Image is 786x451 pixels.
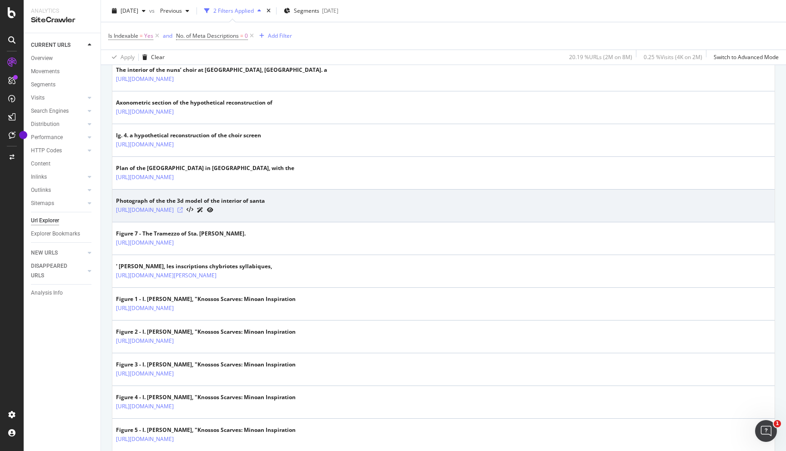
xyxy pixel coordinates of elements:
[139,50,165,65] button: Clear
[31,80,94,90] a: Segments
[116,361,296,369] div: Figure 3 - I. [PERSON_NAME], "Knossos Scarves: Minoan Inspiration
[31,216,94,225] a: Url Explorer
[31,93,45,103] div: Visits
[268,32,292,40] div: Add Filter
[201,4,265,18] button: 2 Filters Applied
[31,229,94,239] a: Explorer Bookmarks
[116,164,294,172] div: Plan of the [GEOGRAPHIC_DATA] in [GEOGRAPHIC_DATA], with the
[108,32,138,40] span: Is Indexable
[19,131,27,139] div: Tooltip anchor
[116,262,272,271] div: ' [PERSON_NAME], les inscriptions chybriotes syllabiques,
[116,205,174,215] a: [URL][DOMAIN_NAME]
[116,238,174,247] a: [URL][DOMAIN_NAME]
[256,30,292,41] button: Add Filter
[710,50,779,65] button: Switch to Advanced Mode
[116,402,174,411] a: [URL][DOMAIN_NAME]
[151,53,165,61] div: Clear
[31,172,85,182] a: Inlinks
[31,199,85,208] a: Sitemaps
[31,120,60,129] div: Distribution
[31,216,59,225] div: Url Explorer
[116,426,296,434] div: Figure 5 - I. [PERSON_NAME], "Knossos Scarves: Minoan Inspiration
[108,4,149,18] button: [DATE]
[644,53,702,61] div: 0.25 % Visits ( 4K on 2M )
[116,107,174,116] a: [URL][DOMAIN_NAME]
[31,15,93,25] div: SiteCrawler
[31,172,47,182] div: Inlinks
[156,4,193,18] button: Previous
[31,229,80,239] div: Explorer Bookmarks
[240,32,243,40] span: =
[31,67,60,76] div: Movements
[156,7,182,15] span: Previous
[31,106,69,116] div: Search Engines
[31,54,94,63] a: Overview
[774,420,781,427] span: 1
[116,435,174,444] a: [URL][DOMAIN_NAME]
[31,288,94,298] a: Analysis Info
[31,261,85,281] a: DISAPPEARED URLS
[116,197,265,205] div: Photograph of the the 3d model of the interior of santa
[116,99,272,107] div: Axonometric section of the hypothetical reconstruction of
[31,146,62,155] div: HTTP Codes
[31,120,85,129] a: Distribution
[116,271,217,280] a: [URL][DOMAIN_NAME][PERSON_NAME]
[31,106,85,116] a: Search Engines
[116,75,174,84] a: [URL][DOMAIN_NAME]
[31,159,50,169] div: Content
[144,30,153,42] span: Yes
[163,31,172,40] button: and
[116,230,246,238] div: Figure 7 - The Tramezzo of Sta. [PERSON_NAME].
[116,304,174,313] a: [URL][DOMAIN_NAME]
[714,53,779,61] div: Switch to Advanced Mode
[31,40,85,50] a: CURRENT URLS
[108,50,135,65] button: Apply
[31,185,85,195] a: Outlinks
[31,80,55,90] div: Segments
[245,30,248,42] span: 0
[31,146,85,155] a: HTTP Codes
[31,248,85,258] a: NEW URLS
[31,199,54,208] div: Sitemaps
[116,131,261,140] div: Ig. 4. a hypothetical reconstruction of the choir screen
[265,6,272,15] div: times
[163,32,172,40] div: and
[121,53,135,61] div: Apply
[294,7,319,15] span: Segments
[116,140,174,149] a: [URL][DOMAIN_NAME]
[116,173,174,182] a: [URL][DOMAIN_NAME]
[213,7,254,15] div: 2 Filters Applied
[116,295,296,303] div: Figure 1 - I. [PERSON_NAME], "Knossos Scarves: Minoan Inspiration
[31,133,85,142] a: Performance
[176,32,239,40] span: No. of Meta Descriptions
[31,40,71,50] div: CURRENT URLS
[207,205,213,215] a: URL Inspection
[31,133,63,142] div: Performance
[31,159,94,169] a: Content
[31,54,53,63] div: Overview
[116,328,296,336] div: Figure 2 - I. [PERSON_NAME], "Knossos Scarves: Minoan Inspiration
[116,393,296,401] div: Figure 4 - I. [PERSON_NAME], "Knossos Scarves: Minoan Inspiration
[177,207,183,213] a: Visit Online Page
[186,207,193,213] button: View HTML Source
[755,420,777,442] iframe: Intercom live chat
[280,4,342,18] button: Segments[DATE]
[322,7,338,15] div: [DATE]
[140,32,143,40] span: =
[31,261,77,281] div: DISAPPEARED URLS
[31,93,85,103] a: Visits
[116,66,327,74] div: The interior of the nuns’ choir at [GEOGRAPHIC_DATA], [GEOGRAPHIC_DATA]. a
[31,288,63,298] div: Analysis Info
[149,7,156,15] span: vs
[121,7,138,15] span: 2025 Sep. 11th
[31,185,51,195] div: Outlinks
[569,53,632,61] div: 20.19 % URLs ( 2M on 8M )
[31,248,58,258] div: NEW URLS
[31,67,94,76] a: Movements
[116,336,174,346] a: [URL][DOMAIN_NAME]
[197,205,203,215] a: AI Url Details
[31,7,93,15] div: Analytics
[116,369,174,378] a: [URL][DOMAIN_NAME]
